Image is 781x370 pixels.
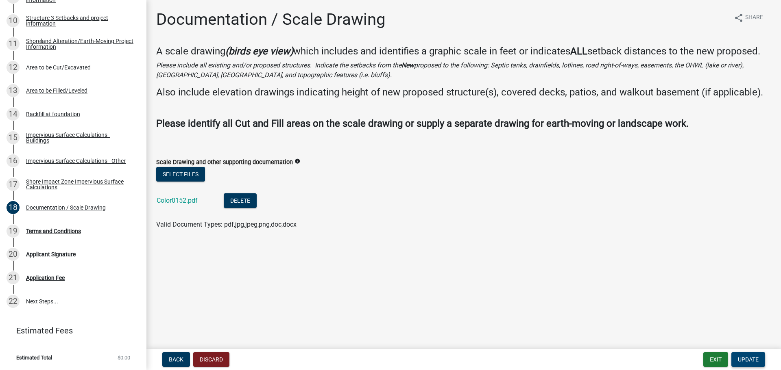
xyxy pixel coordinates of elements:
[156,167,205,182] button: Select files
[225,45,293,57] strong: (birds eye view)
[26,158,126,164] div: Impervious Surface Calculations - Other
[156,45,771,57] h4: A scale drawing which includes and identifies a graphic scale in feet or indicates setback distan...
[745,13,763,23] span: Share
[26,88,87,93] div: Area to be Filled/Leveled
[16,355,52,360] span: Estimated Total
[26,15,133,26] div: Structure 3 Setbacks and project information
[7,178,20,191] div: 17
[738,356,759,363] span: Update
[7,271,20,284] div: 21
[193,352,229,367] button: Discard
[26,132,133,143] div: Impervious Surface Calculations - Buildings
[156,118,689,129] strong: Please identify all Cut and Fill areas on the scale drawing or supply a separate drawing for eart...
[734,13,744,23] i: share
[7,37,20,50] div: 11
[7,322,133,339] a: Estimated Fees
[26,111,80,117] div: Backfill at foundation
[156,221,297,228] span: Valid Document Types: pdf,jpg,jpeg,png,doc,docx
[26,205,106,210] div: Documentation / Scale Drawing
[7,201,20,214] div: 18
[401,61,414,69] strong: New
[156,10,385,29] h1: Documentation / Scale Drawing
[224,197,257,205] wm-modal-confirm: Delete Document
[157,197,198,204] a: Color0152.pdf
[7,154,20,167] div: 16
[7,295,20,308] div: 22
[7,131,20,144] div: 15
[295,158,300,164] i: info
[7,84,20,97] div: 13
[162,352,190,367] button: Back
[26,65,91,70] div: Area to be Cut/Excavated
[7,225,20,238] div: 19
[169,356,183,363] span: Back
[26,38,133,50] div: Shoreland Alteration/Earth-Moving Project Information
[7,14,20,27] div: 10
[26,251,76,257] div: Applicant Signature
[7,248,20,261] div: 20
[7,61,20,74] div: 12
[7,108,20,121] div: 14
[731,352,765,367] button: Update
[118,355,130,360] span: $0.00
[703,352,728,367] button: Exit
[26,275,65,281] div: Application Fee
[26,228,81,234] div: Terms and Conditions
[570,45,587,57] strong: ALL
[224,193,257,208] button: Delete
[156,61,744,79] i: Please include all existing and/or proposed structures. Indicate the setbacks from the proposed t...
[156,160,293,165] label: Scale Drawing and other supporting documentation
[156,87,771,98] h4: Also include elevation drawings indicating height of new proposed structure(s), covered decks, pa...
[26,179,133,190] div: Shore Impact Zone Impervious Surface Calculations
[727,10,770,26] button: shareShare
